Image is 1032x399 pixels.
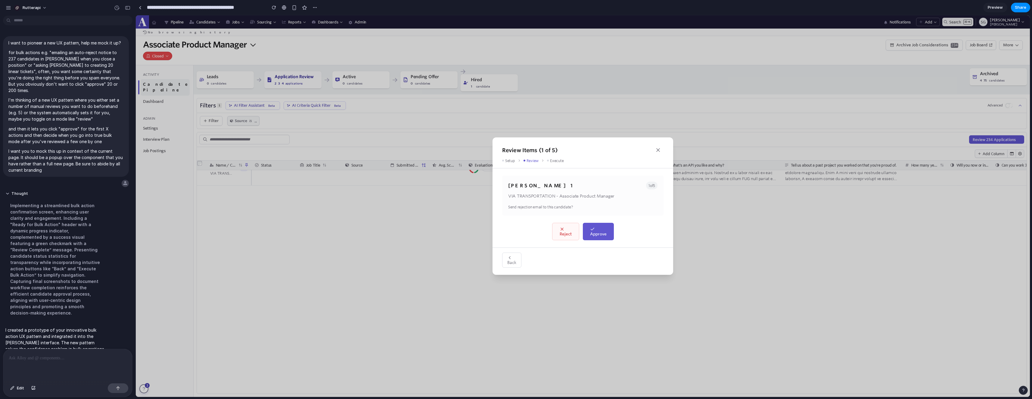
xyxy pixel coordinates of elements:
div: 1 of 5 [510,166,522,174]
span: Back [371,245,381,250]
p: I want you to mock this up in context of the current page. It should be a popup over the componen... [8,148,123,173]
span: Share [1015,5,1026,11]
div: Execute [411,143,428,148]
div: Setup [366,143,379,148]
p: I'm thinking of a new UX pattern where you either set a number of manual reviews you want to do b... [8,97,123,122]
button: Approve [447,207,478,225]
p: for bulk actions e.g. "emailing an auto-reject notice to 237 candidates in [PERSON_NAME] when you... [8,49,123,94]
span: Reject [424,216,436,221]
h3: [PERSON_NAME] 1 [372,167,439,174]
div: Review [388,143,403,148]
p: I created a prototype of your innovative bulk action UX pattern and integrated it into the [PERSO... [5,327,106,358]
p: I want to pioneer a new UX pattern, help me mock it up? [8,40,123,46]
span: rutterapi [23,5,41,11]
button: Reject [416,207,443,225]
span: Approve [454,216,471,221]
span: Preview [988,5,1003,11]
button: rutterapi [12,3,50,13]
button: Back [366,237,386,252]
p: and then it lets you click "approve" for the first X actions and then decide when you go into tru... [8,126,123,145]
button: Share [1011,3,1030,12]
button: Edit [7,383,27,393]
p: Send rejection email to this candidate? [372,189,522,194]
a: Preview [983,3,1007,12]
span: Edit [17,385,24,391]
h2: Review Items (1 of 5) [366,131,422,139]
div: Implementing a streamlined bulk action confirmation screen, enhancing user clarity and engagement... [5,199,106,320]
p: VIA TRANSPORTATION - Associate Product Manager [372,178,522,184]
